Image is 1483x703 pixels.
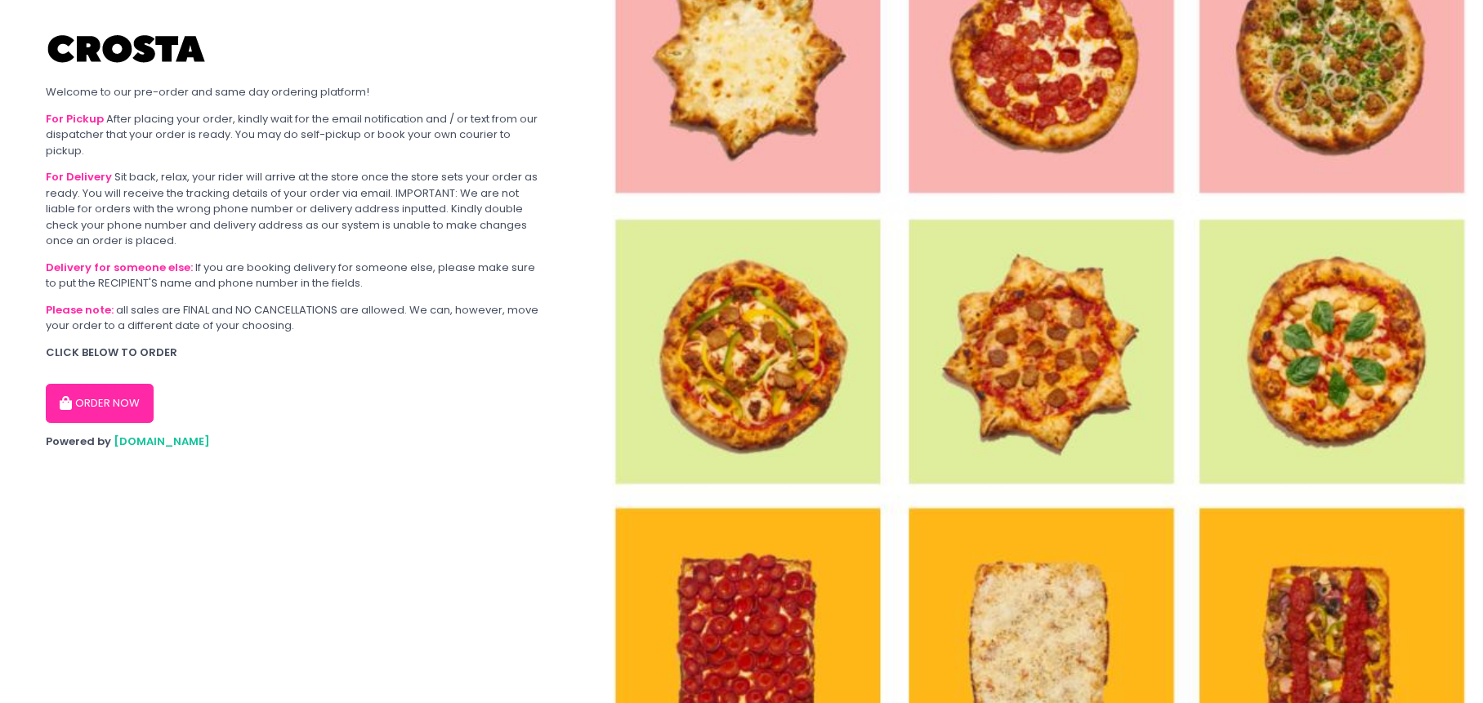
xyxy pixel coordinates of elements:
img: Crosta Pizzeria [46,24,209,73]
a: [DOMAIN_NAME] [114,434,210,449]
button: ORDER NOW [46,384,154,423]
div: If you are booking delivery for someone else, please make sure to put the RECIPIENT'S name and ph... [46,260,547,291]
b: Delivery for someone else: [46,260,193,275]
b: For Delivery [46,169,112,185]
div: all sales are FINAL and NO CANCELLATIONS are allowed. We can, however, move your order to a diffe... [46,302,547,334]
div: Powered by [46,434,547,450]
b: Please note: [46,302,114,318]
b: For Pickup [46,111,104,127]
div: Welcome to our pre-order and same day ordering platform! [46,84,547,100]
div: Sit back, relax, your rider will arrive at the store once the store sets your order as ready. You... [46,169,547,249]
div: After placing your order, kindly wait for the email notification and / or text from our dispatche... [46,111,547,159]
div: CLICK BELOW TO ORDER [46,345,547,361]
